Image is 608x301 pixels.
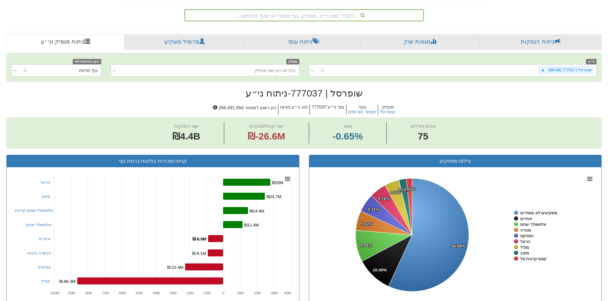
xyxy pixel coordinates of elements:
tspan: קסם קרנות סל [520,256,546,261]
span: שינוי [343,123,352,129]
text: 40M [284,291,291,295]
tspan: ₪-9.1M [192,251,206,256]
span: ₪4.4B [172,131,200,141]
span: מנפיק [286,59,299,64]
tspan: 5.62% [361,222,373,226]
tspan: 10.40% [373,268,387,272]
tspan: משקיעים לא מוסדיים [520,211,557,215]
text: -40M [152,291,160,295]
tspan: 4.76% [378,196,390,201]
tspan: 4.21% [389,190,401,195]
tspan: 5.31% [368,207,379,212]
a: פרופיל משקיע [124,34,244,50]
h3: קניות ומכירות בולטות ברמת גוף [11,158,294,164]
a: עמיתים [38,265,51,269]
text: -10M [202,291,210,295]
div: גוף מדווח [79,67,98,74]
tspan: 1.65% [404,187,416,191]
button: מסחר ושרותים [348,110,376,114]
text: 0 [222,291,224,295]
a: ניתוח מנפיק וני״ע [6,34,124,50]
a: מיטב [41,194,50,199]
span: ₪-26.6M [248,131,285,141]
tspan: אחרים [520,216,532,221]
div: הקלד שם ני״ע, מנפיק, גוף מוסדי או ענף לחיפוש... [185,10,423,21]
tspan: מיטב [520,251,529,255]
text: -90M [67,291,75,295]
tspan: ₪14.6M [250,209,264,213]
text: -30M [169,291,176,295]
tspan: ₪-8.9M [192,237,206,241]
tspan: ₪-86.3M [59,279,75,284]
tspan: 2.12% [398,187,410,192]
a: אלטשולר-שחם קרנות [15,208,53,213]
a: אלטשולר שחם [26,222,52,227]
span: 75 [410,130,436,143]
a: הראל [41,180,51,185]
tspan: ₪-22.4M [167,265,183,270]
button: שופרסל [380,110,395,114]
span: -0.65% [333,130,363,143]
tspan: 9.04% [360,243,372,248]
h5: מס' ני״ע : 777037 [309,105,346,115]
h3: פילוח מחזיקים [314,158,597,164]
tspan: מגדל [520,245,529,250]
text: -60M [118,291,126,295]
h5: סוג ני״ע : מניות [278,105,309,115]
h5: ענף : [346,105,378,115]
a: אחרים [39,236,51,241]
tspan: ₪11.4M [244,223,259,227]
span: ני״ע [586,59,597,64]
text: -20M [185,291,193,295]
text: -80M [84,291,92,295]
a: ניתוח הנפקות [479,34,602,50]
span: שווי קניות/מכירות [249,123,283,129]
span: שווי החזקות [174,123,199,129]
div: שופרסל | 777037 (₪4.4B) [546,67,593,74]
tspan: מנורה [520,228,531,233]
text: 20M [254,291,260,295]
text: 10M [237,291,244,295]
tspan: הראל [520,239,530,244]
text: 30M [271,291,277,295]
h2: שופרסל | 777037 - ניתוח ני״ע [6,88,602,98]
a: מגמות שוק [361,34,479,50]
span: הצג החזקות לפי [73,59,101,64]
tspan: 56.89% [451,244,466,248]
tspan: ₪24.7M [266,194,281,199]
h5: הון רשום למסחר : 266,491,584 [211,105,278,115]
a: מגדל [41,279,50,283]
text: -100M [49,291,59,295]
text: -70M [101,291,109,295]
tspan: אלטשולר שחם [520,222,546,227]
h5: מנפיק : [378,105,397,115]
tspan: הפניקס [520,233,534,238]
div: בחר או הזן שם מנפיק [255,67,296,74]
span: גופים פעילים [410,123,436,129]
tspan: ₪28M [272,180,283,185]
text: -50M [135,291,143,295]
a: הכשרה ביטוח [27,251,52,255]
a: ניתוח ענפי [245,34,361,50]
